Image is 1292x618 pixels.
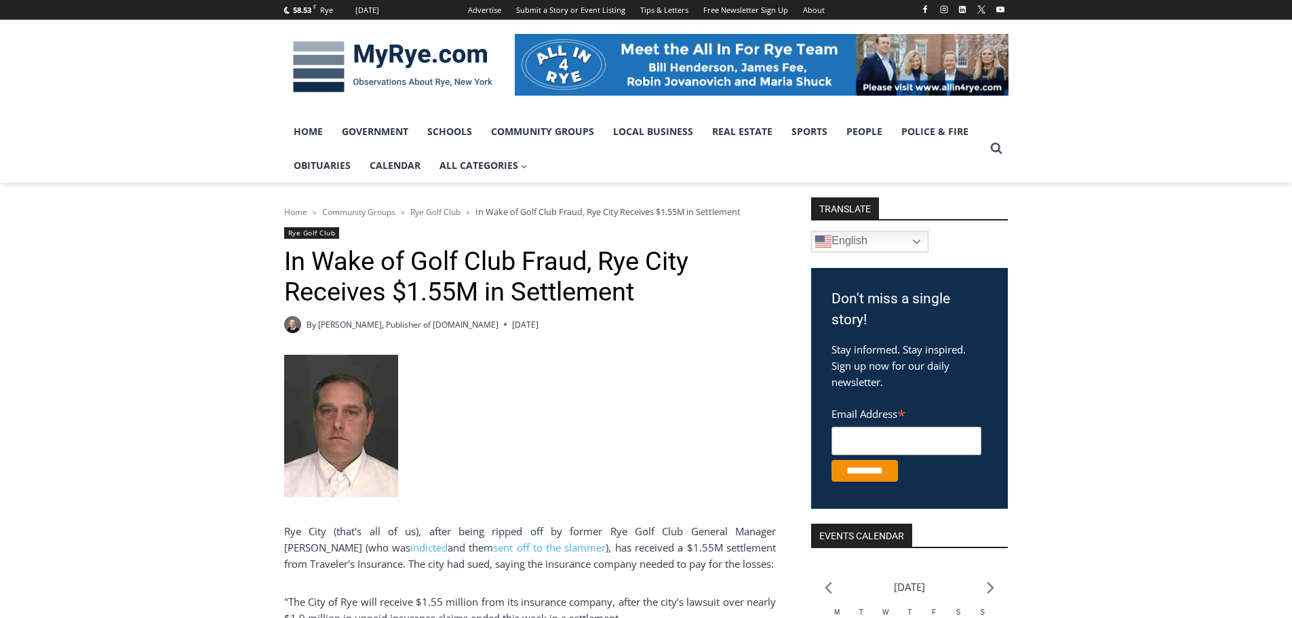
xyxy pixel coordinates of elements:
span: > [401,208,405,217]
h1: In Wake of Golf Club Fraud, Rye City Receives $1.55M in Settlement [284,246,776,308]
span: All Categories [439,158,528,173]
a: Instagram [936,1,952,18]
span: F [313,3,316,10]
a: indicted [410,541,448,554]
span: F [932,609,936,616]
a: Rye Golf Club [410,206,461,218]
a: Government [332,115,418,149]
a: Local Business [604,115,703,149]
a: Obituaries [284,149,360,182]
button: View Search Form [984,136,1009,161]
a: English [811,231,928,252]
a: Author image [284,316,301,333]
img: MyRye.com [284,32,501,102]
a: YouTube [992,1,1009,18]
a: Police & Fire [892,115,978,149]
span: > [466,208,470,217]
img: All in for Rye [515,34,1009,95]
a: People [837,115,892,149]
a: Calendar [360,149,430,182]
p: Rye City (that's all of us), after being ripped off by former Rye Golf Club General Manager [PERS... [284,523,776,572]
span: In Wake of Golf Club Fraud, Rye City Receives $1.55M in Settlement [475,206,741,218]
a: Facebook [917,1,933,18]
span: W [882,609,888,616]
span: 58.53 [293,5,311,15]
div: Rye [320,4,333,16]
div: [DATE] [355,4,379,16]
span: By [307,318,316,331]
a: [PERSON_NAME], Publisher of [DOMAIN_NAME] [318,319,498,330]
h2: Events Calendar [811,524,912,547]
h3: Don't miss a single story! [831,288,987,331]
strong: TRANSLATE [811,197,879,219]
a: Community Groups [482,115,604,149]
a: Previous month [825,581,832,594]
a: Sports [782,115,837,149]
span: S [956,609,960,616]
p: Stay informed. Stay inspired. Sign up now for our daily newsletter. [831,341,987,390]
a: Real Estate [703,115,782,149]
a: Next month [987,581,994,594]
a: All Categories [430,149,537,182]
span: S [980,609,985,616]
a: Rye Golf Club [284,227,340,239]
time: [DATE] [512,318,539,331]
span: T [859,609,863,616]
li: [DATE] [894,578,925,596]
nav: Breadcrumbs [284,205,776,218]
img: en [815,233,831,250]
label: Email Address [831,400,981,425]
a: Schools [418,115,482,149]
a: sent off to the slammer [493,541,606,554]
a: X [973,1,990,18]
nav: Primary Navigation [284,115,984,183]
a: Home [284,206,307,218]
a: Linkedin [954,1,971,18]
span: > [313,208,317,217]
img: ScottYandrasevich [284,355,398,497]
a: Home [284,115,332,149]
span: T [907,609,912,616]
span: M [834,609,840,616]
a: Community Groups [322,206,395,218]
